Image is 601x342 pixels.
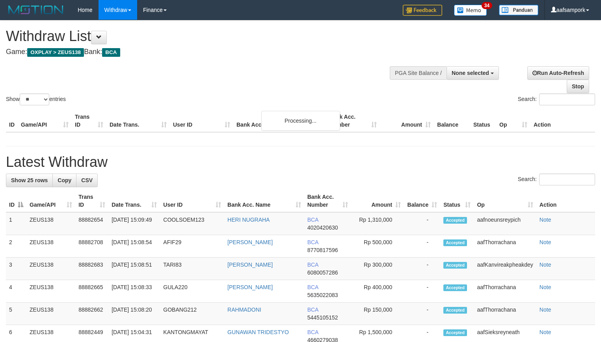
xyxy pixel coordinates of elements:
[443,239,467,246] span: Accepted
[307,217,318,223] span: BCA
[351,235,404,258] td: Rp 500,000
[18,110,72,132] th: Game/API
[108,303,160,325] td: [DATE] 15:08:20
[452,70,489,76] span: None selected
[227,284,273,290] a: [PERSON_NAME]
[20,93,49,105] select: Showentries
[443,262,467,269] span: Accepted
[443,284,467,291] span: Accepted
[160,190,224,212] th: User ID: activate to sort column ascending
[26,190,75,212] th: Game/API: activate to sort column ascending
[351,212,404,235] td: Rp 1,310,000
[307,314,338,321] span: Copy 5445105152 to clipboard
[474,235,536,258] td: aafThorrachana
[160,258,224,280] td: TARI83
[474,258,536,280] td: aafKanvireakpheakdey
[307,329,318,335] span: BCA
[58,177,71,183] span: Copy
[540,306,551,313] a: Note
[170,110,233,132] th: User ID
[474,212,536,235] td: aafnoeunsreypich
[454,5,487,16] img: Button%20Memo.svg
[106,110,170,132] th: Date Trans.
[326,110,380,132] th: Bank Acc. Number
[434,110,470,132] th: Balance
[52,174,76,187] a: Copy
[307,292,338,298] span: Copy 5635022083 to clipboard
[81,177,93,183] span: CSV
[6,93,66,105] label: Show entries
[233,110,326,132] th: Bank Acc. Name
[530,110,595,132] th: Action
[307,306,318,313] span: BCA
[26,280,75,303] td: ZEUS138
[160,212,224,235] td: COOLSOEM123
[227,329,289,335] a: GUNAWAN TRIDESTYO
[6,235,26,258] td: 2
[227,306,261,313] a: RAHMADONI
[160,280,224,303] td: GULA220
[536,190,595,212] th: Action
[227,217,270,223] a: HERI NUGRAHA
[443,329,467,336] span: Accepted
[108,212,160,235] td: [DATE] 15:09:49
[6,280,26,303] td: 4
[404,303,440,325] td: -
[102,48,120,57] span: BCA
[474,303,536,325] td: aafThorrachana
[26,258,75,280] td: ZEUS138
[6,258,26,280] td: 3
[26,212,75,235] td: ZEUS138
[470,110,496,132] th: Status
[447,66,499,80] button: None selected
[6,48,393,56] h4: Game: Bank:
[304,190,351,212] th: Bank Acc. Number: activate to sort column ascending
[6,190,26,212] th: ID: activate to sort column descending
[527,66,589,80] a: Run Auto-Refresh
[261,111,340,131] div: Processing...
[567,80,589,93] a: Stop
[351,303,404,325] td: Rp 150,000
[6,154,595,170] h1: Latest Withdraw
[72,110,106,132] th: Trans ID
[6,110,18,132] th: ID
[108,280,160,303] td: [DATE] 15:08:33
[443,307,467,314] span: Accepted
[351,190,404,212] th: Amount: activate to sort column ascending
[539,93,595,105] input: Search:
[499,5,538,15] img: panduan.png
[404,235,440,258] td: -
[108,258,160,280] td: [DATE] 15:08:51
[540,217,551,223] a: Note
[443,217,467,224] span: Accepted
[403,5,442,16] img: Feedback.jpg
[351,258,404,280] td: Rp 300,000
[6,174,53,187] a: Show 25 rows
[390,66,447,80] div: PGA Site Balance /
[307,262,318,268] span: BCA
[307,224,338,231] span: Copy 4020420630 to clipboard
[307,269,338,276] span: Copy 6080057286 to clipboard
[474,190,536,212] th: Op: activate to sort column ascending
[6,28,393,44] h1: Withdraw List
[75,190,108,212] th: Trans ID: activate to sort column ascending
[6,212,26,235] td: 1
[6,4,66,16] img: MOTION_logo.png
[540,239,551,245] a: Note
[307,239,318,245] span: BCA
[474,280,536,303] td: aafThorrachana
[75,303,108,325] td: 88882662
[496,110,530,132] th: Op
[227,239,273,245] a: [PERSON_NAME]
[160,303,224,325] td: GOBANG212
[6,303,26,325] td: 5
[539,174,595,185] input: Search:
[404,212,440,235] td: -
[404,258,440,280] td: -
[11,177,48,183] span: Show 25 rows
[27,48,84,57] span: OXPLAY > ZEUS138
[518,93,595,105] label: Search:
[307,284,318,290] span: BCA
[75,235,108,258] td: 88882708
[540,284,551,290] a: Note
